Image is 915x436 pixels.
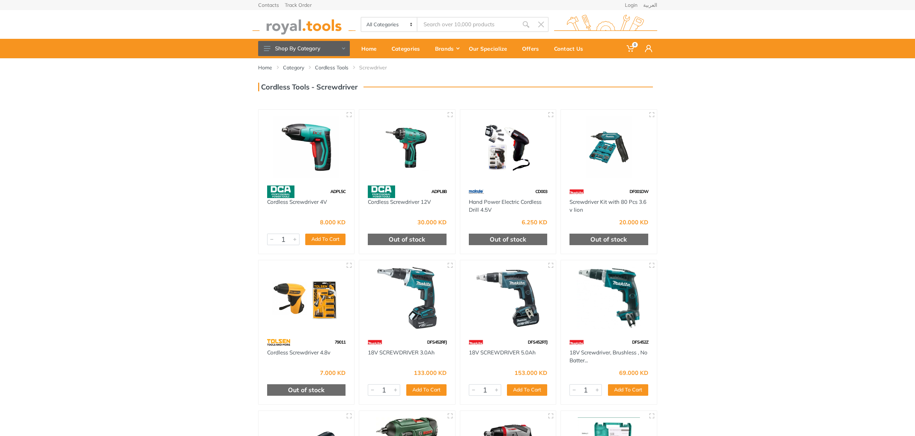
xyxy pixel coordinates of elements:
select: Category [361,18,418,31]
span: DFS452RTJ [528,339,547,345]
span: 0 [632,42,638,47]
img: 59.webp [469,185,484,198]
div: Offers [517,41,549,56]
img: 42.webp [569,336,584,349]
span: 79011 [335,339,346,345]
a: Offers [517,39,549,58]
a: Cordless Screwdriver 4V [267,198,327,205]
a: Track Order [285,3,312,8]
button: Add To Cart [608,384,648,396]
button: Shop By Category [258,41,350,56]
div: 153.000 KD [514,370,547,376]
span: DF001DW [630,189,648,194]
div: Contact Us [549,41,593,56]
a: العربية [643,3,657,8]
span: ADPL8B [431,189,447,194]
a: Contact Us [549,39,593,58]
div: Our Specialize [464,41,517,56]
div: Brands [430,41,464,56]
img: Royal Tools - Cordless Screwdriver 4.8v [265,267,348,329]
a: Contacts [258,3,279,8]
div: Out of stock [569,234,648,245]
a: Home [258,64,272,71]
a: Cordless Screwdriver 4.8v [267,349,330,356]
div: 30.000 KD [417,219,447,225]
a: Category [283,64,304,71]
img: 42.webp [368,336,382,349]
button: Add To Cart [406,384,447,396]
div: 6.250 KD [522,219,547,225]
a: 0 [622,39,640,58]
img: Royal Tools - 18V SCREWDRIVER 3.0Ah [366,267,449,329]
a: 18V SCREWDRIVER 5.0Ah [469,349,536,356]
a: Cordless Screwdriver 12V [368,198,431,205]
a: Cordless Tools [315,64,348,71]
a: 18V Screwdriver, Brushless , No Batter... [569,349,648,364]
div: 8.000 KD [320,219,346,225]
div: Home [356,41,386,56]
span: CD003 [535,189,547,194]
li: Screwdriver [359,64,398,71]
div: 20.000 KD [619,219,648,225]
button: Add To Cart [305,234,346,245]
img: Royal Tools - Cordless Screwdriver 4V [265,116,348,178]
a: Home [356,39,386,58]
h3: Cordless Tools - Screwdriver [258,83,358,91]
a: Screwdriver Kit with 80 Pcs 3.6 v lion [569,198,646,214]
img: 42.webp [569,185,584,198]
a: Categories [386,39,430,58]
span: DFS452Z [632,339,648,345]
div: 133.000 KD [414,370,447,376]
img: Royal Tools - 18V SCREWDRIVER 5.0Ah [467,267,550,329]
a: Hand Power Electric Cordless Drill 4.5V [469,198,541,214]
img: 58.webp [267,185,294,198]
img: 64.webp [267,336,290,349]
img: Royal Tools - Hand Power Electric Cordless Drill 4.5V [467,116,550,178]
button: Add To Cart [507,384,547,396]
div: Out of stock [267,384,346,396]
a: 18V SCREWDRIVER 3.0Ah [368,349,435,356]
div: Out of stock [368,234,447,245]
img: 42.webp [469,336,483,349]
img: royal.tools Logo [252,15,356,35]
input: Site search [417,17,518,32]
a: Login [625,3,637,8]
div: Categories [386,41,430,56]
img: Royal Tools - Screwdriver Kit with 80 Pcs 3.6 v lion [567,116,650,178]
nav: breadcrumb [258,64,657,71]
div: 7.000 KD [320,370,346,376]
img: Royal Tools - 18V Screwdriver, Brushless , No Batteries Included [567,267,650,329]
div: Out of stock [469,234,548,245]
img: royal.tools Logo [554,15,657,35]
span: DFS452RFJ [427,339,447,345]
span: ADPL5C [330,189,346,194]
a: Our Specialize [464,39,517,58]
img: Royal Tools - Cordless Screwdriver 12V [366,116,449,178]
img: 58.webp [368,185,395,198]
div: 69.000 KD [619,370,648,376]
